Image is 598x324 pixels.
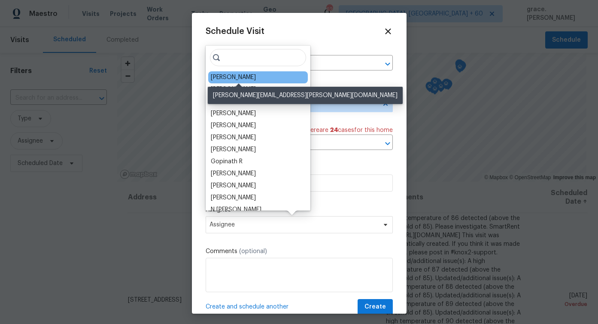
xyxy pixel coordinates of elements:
div: [PERSON_NAME] [211,109,256,118]
span: Create and schedule another [206,303,288,311]
div: Gopinath R [211,157,243,166]
span: 24 [330,127,338,133]
span: Create [364,302,386,312]
span: (optional) [239,248,267,254]
div: [PERSON_NAME] [211,85,256,94]
div: [PERSON_NAME][EMAIL_ADDRESS][PERSON_NAME][DOMAIN_NAME] [208,87,403,104]
span: There are case s for this home [303,126,393,134]
span: Schedule Visit [206,27,264,36]
div: [PERSON_NAME] [211,193,256,202]
div: [PERSON_NAME] [211,169,256,178]
div: [PERSON_NAME] [211,145,256,154]
div: N [PERSON_NAME] [211,205,261,214]
button: Create [358,299,393,315]
div: [PERSON_NAME] [211,121,256,130]
div: [PERSON_NAME] [211,181,256,190]
div: [PERSON_NAME] [211,133,256,142]
label: Comments [206,247,393,256]
button: Open [382,138,394,150]
span: Assignee [209,221,378,228]
span: Close [383,27,393,36]
button: Open [382,58,394,70]
div: [PERSON_NAME] [211,73,256,82]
